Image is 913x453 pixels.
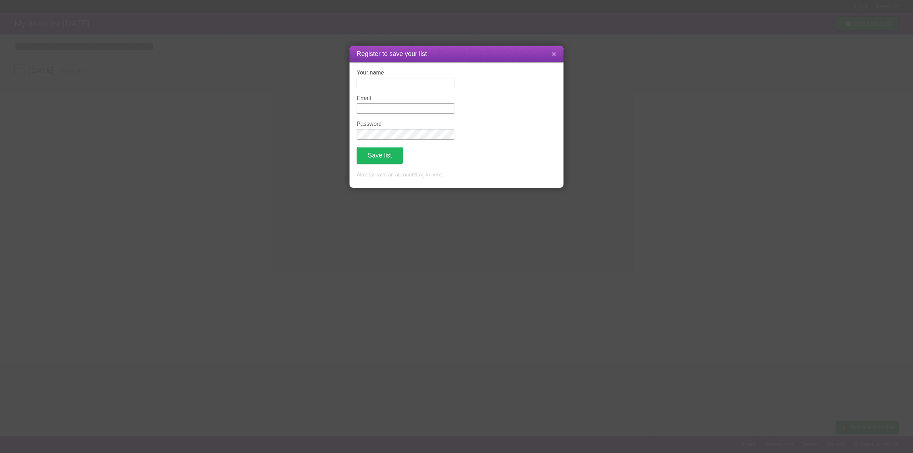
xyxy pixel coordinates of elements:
[416,172,442,177] a: Log in here
[357,49,556,59] h1: Register to save your list
[357,70,454,76] label: Your name
[357,147,403,164] button: Save list
[357,95,454,102] label: Email
[357,171,556,179] p: Already have an account? .
[357,121,454,127] label: Password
